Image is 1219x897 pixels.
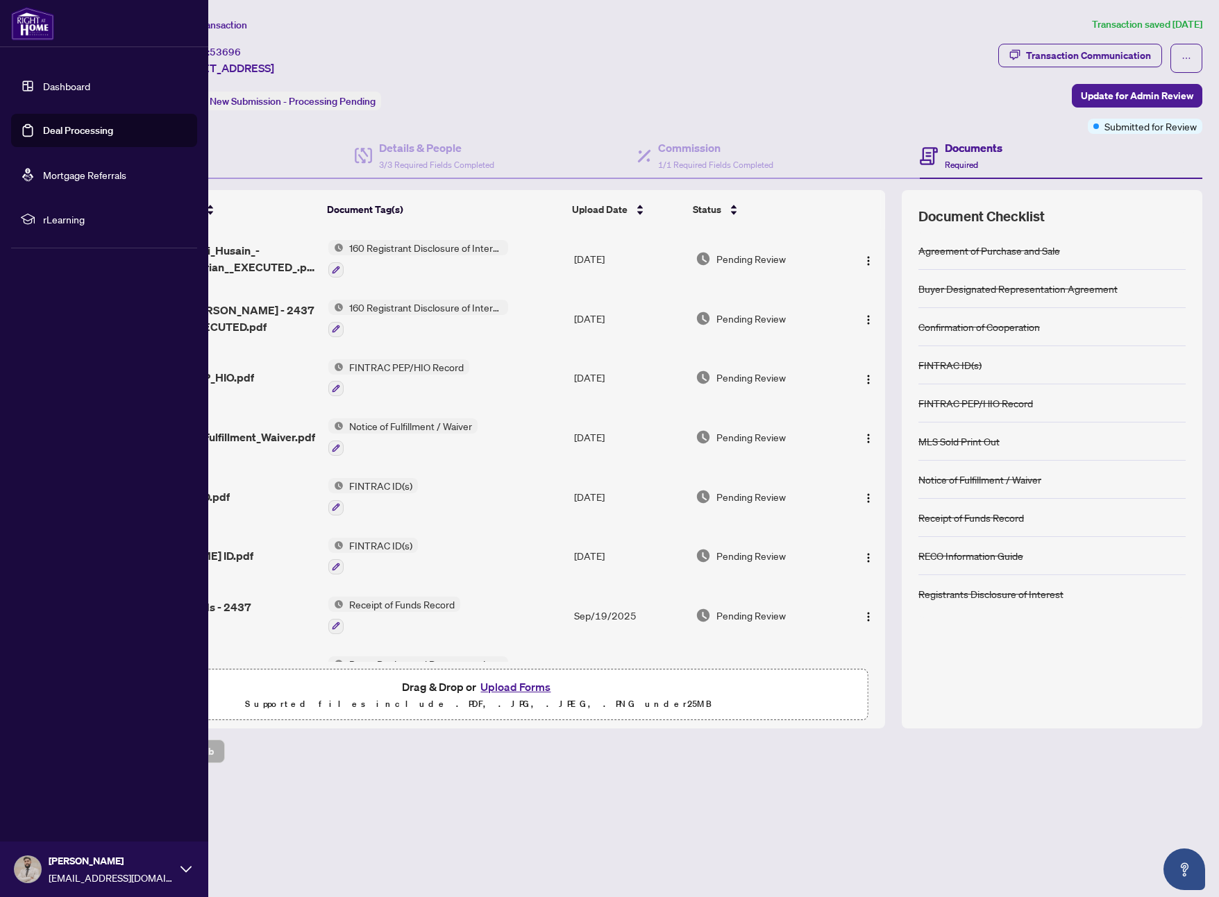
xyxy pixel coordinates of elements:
[569,229,690,289] td: [DATE]
[131,599,317,632] span: Receipt of Funds - 2437 Equestrian.pdf
[945,139,1002,156] h4: Documents
[344,300,508,315] span: 160 Registrant Disclosure of Interest - Acquisition ofProperty
[344,418,478,434] span: Notice of Fulfillment / Waiver
[131,242,317,275] span: Form_160_-_Ali_Husain_-_2437_Equestrian__EXECUTED_.pdf
[328,656,508,694] button: Status IconBuyer Designated Representation Agreement
[857,366,880,388] button: Logo
[918,548,1023,563] div: RECO Information Guide
[918,510,1024,525] div: Receipt of Funds Record
[918,281,1118,296] div: Buyer Designated Representation Agreement
[918,243,1060,258] div: Agreement of Purchase and Sale
[1182,53,1191,63] span: ellipsis
[918,357,982,373] div: FINTRAC ID(s)
[1092,17,1202,33] article: Transaction saved [DATE]
[328,359,344,375] img: Status Icon
[569,348,690,408] td: [DATE]
[918,395,1033,411] div: FINTRAC PEP/HIO Record
[693,202,721,217] span: Status
[716,608,786,623] span: Pending Review
[998,44,1162,67] button: Transaction Communication
[328,478,418,515] button: Status IconFINTRAC ID(s)
[1072,84,1202,108] button: Update for Admin Review
[716,548,786,563] span: Pending Review
[716,429,786,445] span: Pending Review
[863,314,874,325] img: Logo
[379,160,494,170] span: 3/3 Required Fields Completed
[402,678,555,696] span: Drag & Drop or
[918,434,1000,449] div: MLS Sold Print Out
[696,311,711,326] img: Document Status
[863,552,874,563] img: Logo
[857,426,880,448] button: Logo
[98,696,859,712] p: Supported files include .PDF, .JPG, .JPEG, .PNG under 25 MB
[328,300,508,337] button: Status Icon160 Registrant Disclosure of Interest - Acquisition ofProperty
[15,856,41,882] img: Profile Icon
[344,597,460,612] span: Receipt of Funds Record
[569,586,690,645] td: Sep/19/2025
[918,207,1045,226] span: Document Checklist
[173,19,247,31] span: View Transaction
[569,645,690,705] td: Sep/19/2025
[569,407,690,467] td: [DATE]
[328,538,344,553] img: Status Icon
[716,489,786,504] span: Pending Review
[344,538,418,553] span: FINTRAC ID(s)
[696,608,711,623] img: Document Status
[857,248,880,270] button: Logo
[863,611,874,622] img: Logo
[1026,44,1151,67] div: Transaction Communication
[49,853,174,869] span: [PERSON_NAME]
[328,597,460,634] button: Status IconReceipt of Funds Record
[328,240,508,277] button: Status Icon160 Registrant Disclosure of Interest - Acquisition ofProperty
[863,255,874,266] img: Logo
[11,7,54,40] img: logo
[716,370,786,385] span: Pending Review
[857,545,880,567] button: Logo
[918,472,1041,487] div: Notice of Fulfillment / Waiver
[572,202,628,217] span: Upload Date
[328,418,478,456] button: Status IconNotice of Fulfillment / Waiver
[569,289,690,348] td: [DATE]
[328,418,344,434] img: Status Icon
[863,433,874,444] img: Logo
[344,240,508,255] span: 160 Registrant Disclosure of Interest - Acquisition ofProperty
[328,240,344,255] img: Status Icon
[696,429,711,445] img: Document Status
[131,658,317,692] span: 300_Buyer_Representation_Agreement_Ali [PERSON_NAME] and [PERSON_NAME].pdf
[945,160,978,170] span: Required
[90,669,868,721] span: Drag & Drop orUpload FormsSupported files include .PDF, .JPG, .JPEG, .PNG under25MB
[344,359,469,375] span: FINTRAC PEP/HIO Record
[344,478,418,493] span: FINTRAC ID(s)
[696,370,711,385] img: Document Status
[1163,848,1205,890] button: Open asap
[131,429,315,445] span: No_Notice_of_Fulfillment_Waiver.pdf
[696,548,711,563] img: Document Status
[857,307,880,330] button: Logo
[918,319,1040,334] div: Confirmation of Cooperation
[328,478,344,493] img: Status Icon
[328,538,418,575] button: Status IconFINTRAC ID(s)
[658,160,773,170] span: 1/1 Required Fields Completed
[863,374,874,385] img: Logo
[43,80,90,92] a: Dashboard
[863,493,874,504] img: Logo
[172,92,381,110] div: Status:
[210,95,376,108] span: New Submission - Processing Pending
[210,46,241,58] span: 53696
[172,60,274,76] span: [STREET_ADDRESS]
[918,586,1064,601] div: Registrants Disclosure of Interest
[716,311,786,326] span: Pending Review
[131,302,317,335] span: Form 160 - [PERSON_NAME] - 2437 Equestrian EXECUTED.pdf
[43,212,187,227] span: rLearning
[379,139,494,156] h4: Details & People
[857,604,880,626] button: Logo
[43,124,113,137] a: Deal Processing
[321,190,566,229] th: Document Tag(s)
[49,870,174,885] span: [EMAIL_ADDRESS][DOMAIN_NAME]
[328,300,344,315] img: Status Icon
[569,527,690,586] td: [DATE]
[857,486,880,508] button: Logo
[328,597,344,612] img: Status Icon
[328,359,469,397] button: Status IconFINTRAC PEP/HIO Record
[687,190,839,229] th: Status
